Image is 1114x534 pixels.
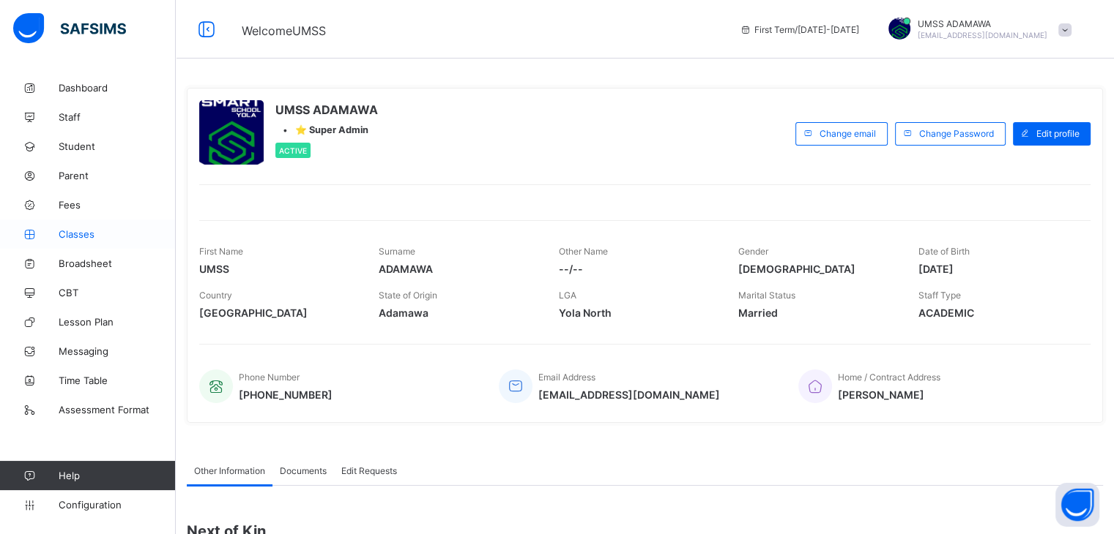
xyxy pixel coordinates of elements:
[1055,483,1099,527] button: Open asap
[559,290,576,301] span: LGA
[559,246,608,257] span: Other Name
[538,372,595,383] span: Email Address
[59,170,176,181] span: Parent
[59,375,176,386] span: Time Table
[275,124,378,135] div: •
[740,24,859,35] span: session/term information
[918,290,961,301] span: Staff Type
[918,246,970,257] span: Date of Birth
[820,128,876,139] span: Change email
[59,404,176,415] span: Assessment Format
[279,146,307,155] span: Active
[59,140,176,152] span: Student
[59,470,175,481] span: Help
[918,18,1047,29] span: UMSS ADAMAWA
[59,499,175,511] span: Configuration
[275,102,378,117] span: UMSS ADAMAWA
[738,307,896,319] span: Married
[379,307,536,319] span: Adamawa
[295,124,368,135] span: ⭐ Super Admin
[838,388,940,401] span: [PERSON_NAME]
[738,246,768,257] span: Gender
[239,388,333,401] span: [PHONE_NUMBER]
[559,263,716,275] span: --/--
[199,307,357,319] span: [GEOGRAPHIC_DATA]
[59,257,176,269] span: Broadsheet
[242,23,326,38] span: Welcome UMSS
[838,372,940,383] span: Home / Contract Address
[59,316,176,328] span: Lesson Plan
[194,465,265,476] span: Other Information
[280,465,327,476] span: Documents
[379,263,536,275] span: ADAMAWA
[199,290,232,301] span: Country
[13,13,126,44] img: safsims
[1036,128,1080,139] span: Edit profile
[379,246,415,257] span: Surname
[919,128,994,139] span: Change Password
[538,388,720,401] span: [EMAIL_ADDRESS][DOMAIN_NAME]
[341,465,397,476] span: Edit Requests
[59,82,176,94] span: Dashboard
[738,290,795,301] span: Marital Status
[918,307,1076,319] span: ACADEMIC
[59,287,176,298] span: CBT
[918,263,1076,275] span: [DATE]
[738,263,896,275] span: [DEMOGRAPHIC_DATA]
[199,246,243,257] span: First Name
[59,228,176,240] span: Classes
[918,31,1047,40] span: [EMAIL_ADDRESS][DOMAIN_NAME]
[559,307,716,319] span: Yola North
[59,111,176,123] span: Staff
[59,199,176,211] span: Fees
[874,18,1079,42] div: UMSSADAMAWA
[59,345,176,357] span: Messaging
[199,263,357,275] span: UMSS
[379,290,437,301] span: State of Origin
[239,372,300,383] span: Phone Number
